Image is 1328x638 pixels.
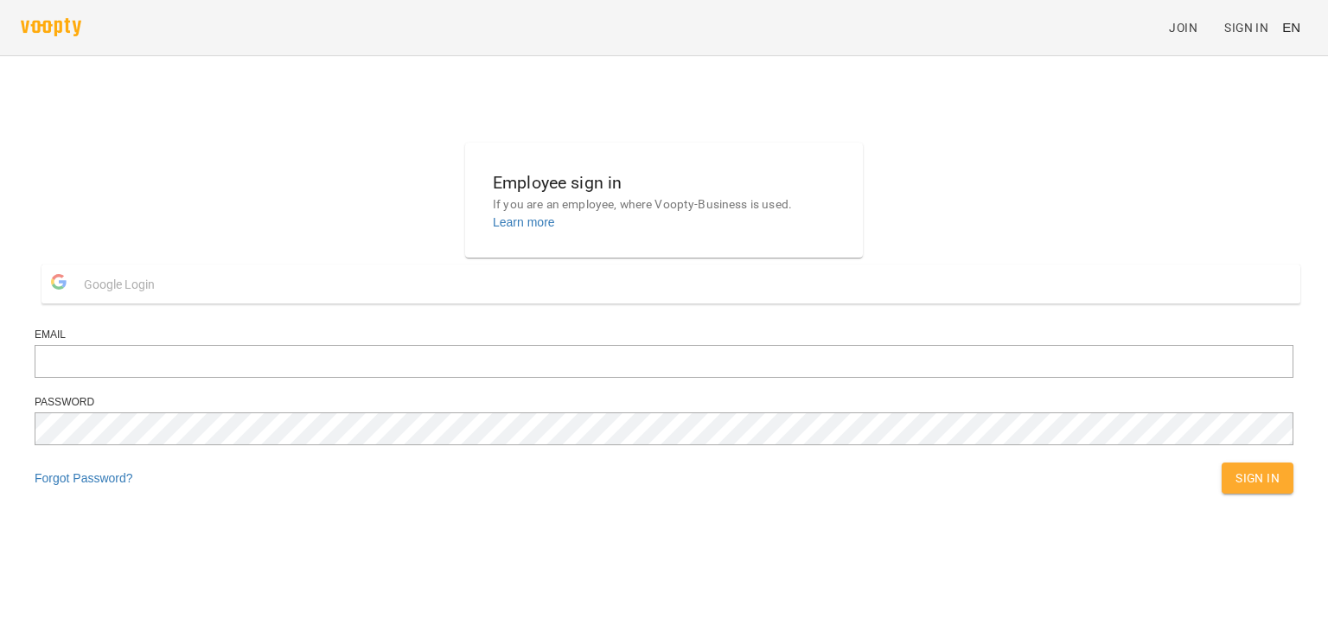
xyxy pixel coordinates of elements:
div: Password [35,395,1293,410]
a: Learn more [493,215,555,229]
span: Sign In [1224,17,1268,38]
button: Google Login [41,265,1300,303]
img: voopty.png [21,18,81,36]
button: Employee sign inIf you are an employee, where Voopty-Business is used.Learn more [479,156,849,245]
p: If you are an employee, where Voopty-Business is used. [493,196,835,214]
a: Join [1162,12,1217,43]
h6: Employee sign in [493,169,835,196]
a: Sign In [1217,12,1275,43]
button: Sign In [1222,463,1293,494]
a: Forgot Password? [35,471,133,485]
button: EN [1275,11,1307,43]
div: Email [35,328,1293,342]
span: EN [1282,18,1300,36]
span: Join [1169,17,1197,38]
span: Google Login [84,267,163,302]
span: Sign In [1235,468,1280,488]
